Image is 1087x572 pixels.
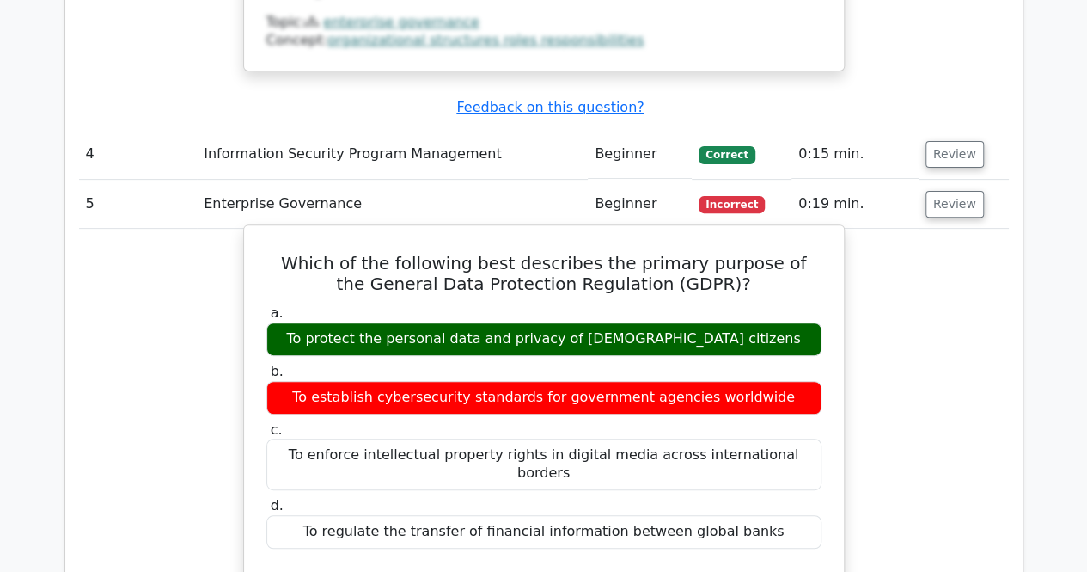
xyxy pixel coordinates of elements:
div: To enforce intellectual property rights in digital media across international borders [266,439,821,490]
td: 5 [79,180,198,229]
div: To regulate the transfer of financial information between global banks [266,515,821,549]
span: d. [271,497,284,514]
span: b. [271,363,284,379]
a: enterprise governance [323,14,479,30]
div: To protect the personal data and privacy of [DEMOGRAPHIC_DATA] citizens [266,323,821,356]
div: To establish cybersecurity standards for government agencies worldwide [266,381,821,415]
td: 4 [79,130,198,179]
td: Beginner [588,180,692,229]
h5: Which of the following best describes the primary purpose of the General Data Protection Regulati... [265,253,823,294]
td: 0:19 min. [791,180,919,229]
button: Review [925,141,984,168]
td: Enterprise Governance [197,180,588,229]
a: organizational structures roles responsibilities [327,32,644,48]
span: c. [271,421,283,438]
span: Incorrect [699,196,765,213]
div: Concept: [266,32,821,50]
button: Review [925,191,984,218]
div: Topic: [266,14,821,32]
span: Correct [699,146,754,163]
td: Information Security Program Management [197,130,588,179]
a: Feedback on this question? [456,99,644,115]
span: a. [271,304,284,321]
td: 0:15 min. [791,130,919,179]
td: Beginner [588,130,692,179]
